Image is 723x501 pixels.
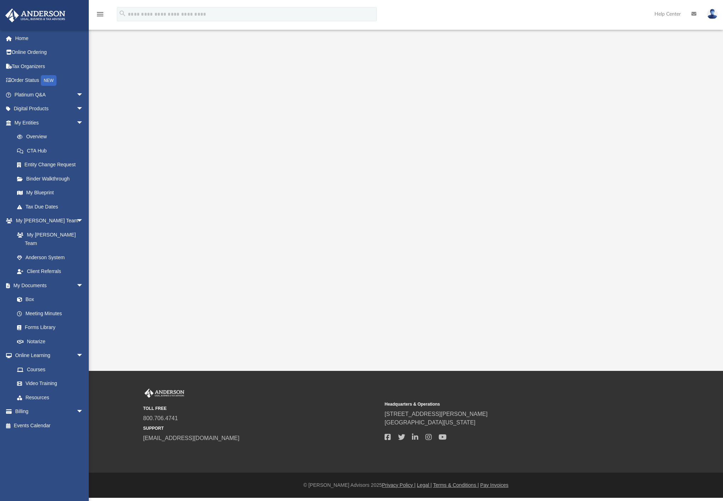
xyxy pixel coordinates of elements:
a: My Entitiesarrow_drop_down [5,116,94,130]
i: menu [96,10,104,18]
i: search [119,10,126,17]
img: Anderson Advisors Platinum Portal [143,389,186,398]
small: TOLL FREE [143,405,380,412]
a: Legal | [417,482,432,488]
a: Forms Library [10,321,87,335]
a: Resources [10,390,91,405]
a: Box [10,293,87,307]
a: Notarize [10,334,91,349]
a: Video Training [10,377,87,391]
a: [GEOGRAPHIC_DATA][US_STATE] [385,419,475,425]
a: Privacy Policy | [382,482,416,488]
a: Binder Walkthrough [10,172,94,186]
a: Tax Due Dates [10,200,94,214]
a: Client Referrals [10,265,91,279]
a: My Blueprint [10,186,91,200]
a: menu [96,13,104,18]
a: [STREET_ADDRESS][PERSON_NAME] [385,411,488,417]
img: User Pic [707,9,718,19]
span: arrow_drop_down [76,116,91,130]
a: My [PERSON_NAME] Team [10,228,87,250]
a: Meeting Minutes [10,306,91,321]
span: arrow_drop_down [76,349,91,363]
a: Events Calendar [5,418,94,433]
a: Digital Productsarrow_drop_down [5,102,94,116]
span: arrow_drop_down [76,405,91,419]
a: 800.706.4741 [143,415,178,421]
a: Anderson System [10,250,91,265]
small: Headquarters & Operations [385,401,621,407]
a: Home [5,31,94,45]
a: Online Ordering [5,45,94,60]
img: Anderson Advisors Platinum Portal [3,9,67,22]
a: My [PERSON_NAME] Teamarrow_drop_down [5,214,91,228]
a: Tax Organizers [5,59,94,73]
span: arrow_drop_down [76,102,91,116]
a: [EMAIL_ADDRESS][DOMAIN_NAME] [143,435,239,441]
a: Overview [10,130,94,144]
div: © [PERSON_NAME] Advisors 2025 [89,481,723,489]
a: Billingarrow_drop_down [5,405,94,419]
a: Order StatusNEW [5,73,94,88]
small: SUPPORT [143,425,380,432]
span: arrow_drop_down [76,88,91,102]
a: Entity Change Request [10,158,94,172]
div: NEW [41,75,56,86]
a: Pay Invoices [480,482,508,488]
a: Terms & Conditions | [433,482,479,488]
a: Platinum Q&Aarrow_drop_down [5,88,94,102]
span: arrow_drop_down [76,278,91,293]
a: Courses [10,362,91,377]
a: CTA Hub [10,144,94,158]
span: arrow_drop_down [76,214,91,228]
a: Online Learningarrow_drop_down [5,349,91,363]
a: My Documentsarrow_drop_down [5,278,91,293]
